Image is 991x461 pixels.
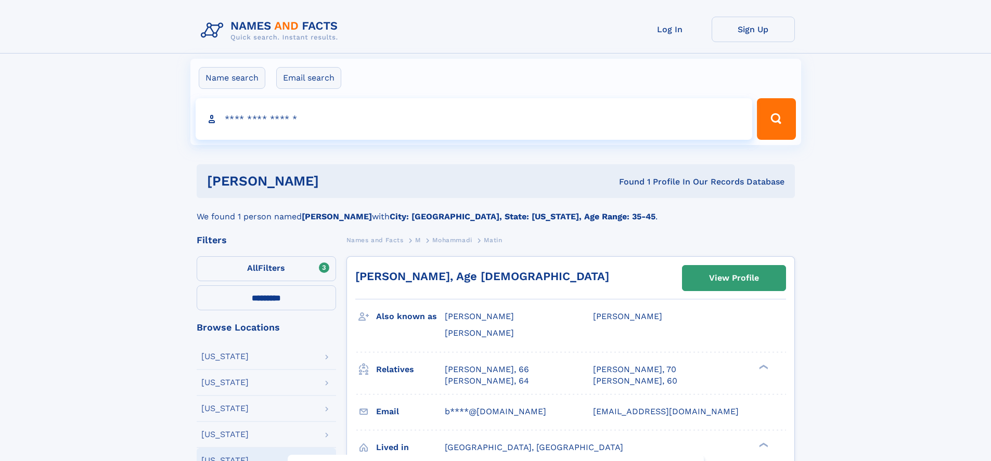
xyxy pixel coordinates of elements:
[197,235,336,245] div: Filters
[712,17,795,42] a: Sign Up
[757,98,795,140] button: Search Button
[390,212,655,221] b: City: [GEOGRAPHIC_DATA], State: [US_STATE], Age Range: 35-45
[415,233,421,246] a: M
[484,236,502,244] span: Matin
[683,266,786,291] a: View Profile
[756,363,769,370] div: ❯
[469,176,784,188] div: Found 1 Profile In Our Records Database
[445,442,623,452] span: [GEOGRAPHIC_DATA], [GEOGRAPHIC_DATA]
[346,233,404,246] a: Names and Facts
[709,266,759,290] div: View Profile
[593,406,739,416] span: [EMAIL_ADDRESS][DOMAIN_NAME]
[302,212,372,221] b: [PERSON_NAME]
[593,311,662,321] span: [PERSON_NAME]
[593,364,676,375] a: [PERSON_NAME], 70
[196,98,753,140] input: search input
[197,323,336,332] div: Browse Locations
[355,270,609,283] a: [PERSON_NAME], Age [DEMOGRAPHIC_DATA]
[628,17,712,42] a: Log In
[445,328,514,338] span: [PERSON_NAME]
[445,375,529,387] a: [PERSON_NAME], 64
[432,233,472,246] a: Mohammadi
[756,441,769,448] div: ❯
[415,236,421,244] span: M
[197,198,795,223] div: We found 1 person named with .
[276,67,341,89] label: Email search
[201,404,249,413] div: [US_STATE]
[445,364,529,375] a: [PERSON_NAME], 66
[247,263,258,273] span: All
[197,256,336,281] label: Filters
[432,236,472,244] span: Mohammadi
[376,361,445,378] h3: Relatives
[201,430,249,439] div: [US_STATE]
[197,17,346,45] img: Logo Names and Facts
[201,378,249,387] div: [US_STATE]
[376,403,445,420] h3: Email
[376,439,445,456] h3: Lived in
[376,308,445,325] h3: Also known as
[201,352,249,361] div: [US_STATE]
[199,67,265,89] label: Name search
[207,175,469,188] h1: [PERSON_NAME]
[593,375,677,387] a: [PERSON_NAME], 60
[445,311,514,321] span: [PERSON_NAME]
